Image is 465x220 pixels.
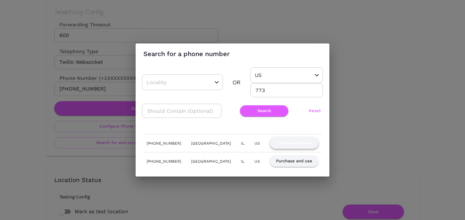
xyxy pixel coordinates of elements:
div: [PHONE_NUMBER] [147,140,181,147]
button: Open [313,72,321,79]
button: Reset [307,105,323,117]
div: OR [232,78,241,87]
button: Open [213,79,221,86]
input: Should Contain (Optional) [142,104,222,118]
button: Search [240,105,288,117]
div: [GEOGRAPHIC_DATA] [191,158,231,165]
div: US [254,158,260,165]
input: Country [253,70,300,80]
button: Purchase and use [270,156,318,167]
button: Purchase and use [270,138,318,149]
div: IL [241,140,244,147]
div: IL [241,158,244,165]
input: Area Code [250,83,323,97]
input: Locality [145,77,200,87]
div: US [254,140,260,147]
div: [PHONE_NUMBER] [147,158,181,165]
h2: Search for a phone number [136,43,329,64]
div: [GEOGRAPHIC_DATA] [191,140,231,147]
